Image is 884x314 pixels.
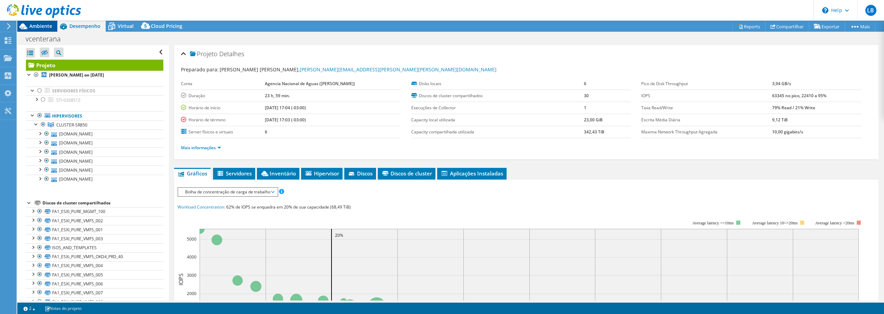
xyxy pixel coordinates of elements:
[260,170,296,177] span: Inventário
[26,139,163,148] a: [DOMAIN_NAME]
[26,95,163,104] a: STI-026851Z
[220,66,497,73] span: [PERSON_NAME] [PERSON_NAME],
[177,273,185,285] text: IOPS
[265,93,290,99] b: 23 h, 59 min.
[641,117,772,123] label: Escrita Média Diária
[265,105,306,111] b: [DATE] 17:04 (-03:00)
[335,232,343,238] text: 20%
[441,170,503,177] span: Aplicações Instaladas
[187,254,196,260] text: 4000
[752,221,798,225] tspan: Average latency 10<=20ms
[177,204,225,210] span: Workload Concentration:
[411,80,584,87] label: Disks locais
[772,117,788,123] b: 9,12 TiB
[772,93,826,99] b: 63345 no pico, 22410 a 95%
[815,221,854,225] text: Average latency >20ms
[26,252,163,261] a: FA1_ESXi_PURE_VMFS_OKD4_PRD_40
[151,23,182,29] span: Cloud Pricing
[181,129,265,135] label: Server físicos e virtuais
[26,156,163,165] a: [DOMAIN_NAME]
[765,21,809,32] a: Compartilhar
[584,129,604,135] b: 342,43 TiB
[22,35,71,43] h1: vcenterana
[772,81,791,87] b: 3,94 GB/s
[584,117,603,123] b: 23,00 GiB
[26,111,163,120] a: Hipervisores
[187,236,196,242] text: 5000
[265,129,267,135] b: 6
[822,7,828,13] svg: \n
[118,23,134,29] span: Virtual
[26,261,163,270] a: FA1_ESXI_PURE_VMFS_004
[300,66,497,73] a: [PERSON_NAME][EMAIL_ADDRESS][PERSON_NAME][PERSON_NAME][DOMAIN_NAME]
[411,104,584,111] label: Execuções de Collector
[865,5,876,16] span: LB
[181,145,221,151] a: Mais informações
[217,170,252,177] span: Servidores
[49,72,104,78] b: [PERSON_NAME] on [DATE]
[584,93,589,99] b: 30
[348,170,373,177] span: Discos
[26,270,163,279] a: FA1_ESXI_PURE_VMFS_005
[26,288,163,297] a: FA1_ESXI_PURE_VMFS_007
[56,122,87,128] span: CLUSTER-SR850
[19,304,40,313] a: 2
[772,105,815,111] b: 79% Read / 21% Write
[40,304,86,313] a: Notas do projeto
[26,87,163,95] a: Servidores físicos
[177,170,207,177] span: Gráficos
[772,129,803,135] b: 10,00 gigabits/s
[845,21,875,32] a: Mais
[26,216,163,225] a: FA1_ESXI_PURE_VMFS_002
[641,104,772,111] label: Taxa Read/Write
[265,117,306,123] b: [DATE] 17:03 (-03:00)
[26,71,163,80] a: [PERSON_NAME] on [DATE]
[26,120,163,129] a: CLUSTER-SR850
[187,291,196,296] text: 2000
[42,199,163,207] div: Discos de cluster compartilhados
[641,80,772,87] label: Pico de Disk Throughput
[26,243,163,252] a: ISOS_AND_TEMPLATES
[26,148,163,156] a: [DOMAIN_NAME]
[26,130,163,139] a: [DOMAIN_NAME]
[69,23,100,29] span: Desempenho
[181,80,265,87] label: Conta
[187,272,196,278] text: 3000
[26,234,163,243] a: FA1_ESXI_PURE_VMFS_003
[181,92,265,99] label: Duração
[226,204,351,210] span: 62% de IOPS se enquadra em 20% de sua capacidade (68,49 TiB)
[411,117,584,123] label: Capacity local utilizada
[809,21,845,32] a: Exportar
[411,129,584,135] label: Capacity compartilhada utilizada
[641,92,772,99] label: IOPS
[26,225,163,234] a: FA1_ESXI_PURE_VMFS_001
[305,170,339,177] span: Hipervisor
[181,104,265,111] label: Horário de início
[26,207,163,216] a: FA1_ESXI_PURE_MGMT_100
[584,81,586,87] b: 6
[732,21,766,32] a: Reports
[265,81,355,87] b: Agencia Nacional de Aguas ([PERSON_NAME])
[641,129,772,135] label: Maxima Network Throughput Agregada
[190,51,218,58] span: Projeto
[26,165,163,174] a: [DOMAIN_NAME]
[26,175,163,184] a: [DOMAIN_NAME]
[411,92,584,99] label: Discos de cluster compartilhados
[219,50,244,58] span: Detalhes
[26,297,163,306] a: FA1_ESXI_PURE_VMFS_008
[692,221,734,225] tspan: Average latency <=10ms
[29,23,52,29] span: Ambiente
[26,60,163,71] a: Projeto
[26,279,163,288] a: FA1_ESXI_PURE_VMFS_006
[182,188,274,196] span: Bolha de concentração de carga de trabalho
[181,117,265,123] label: Horário de término
[584,105,586,111] b: 1
[56,97,80,103] span: STI-026851Z
[381,170,432,177] span: Discos de cluster
[181,66,219,73] label: Preparado para:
